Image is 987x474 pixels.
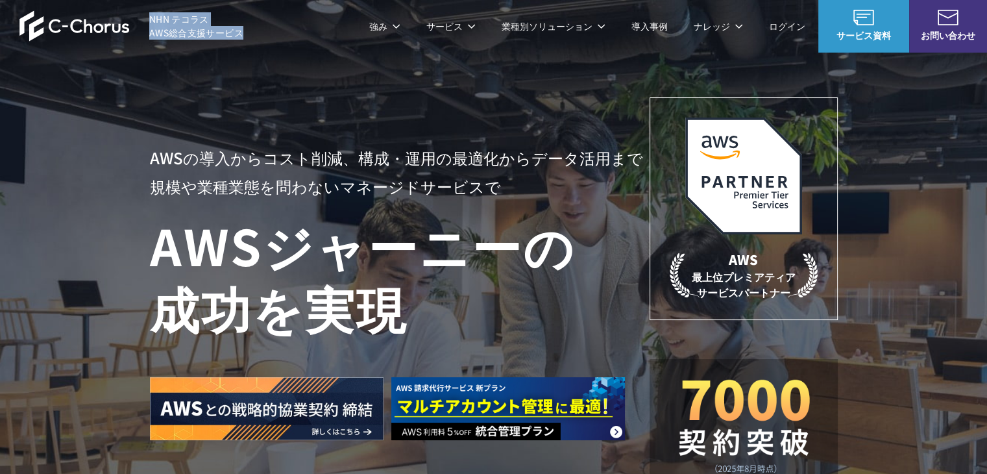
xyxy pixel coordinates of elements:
[676,379,812,473] img: 契約件数
[150,214,650,338] h1: AWS ジャーニーの 成功を実現
[685,118,802,234] img: AWSプレミアティアサービスパートナー
[502,19,605,33] p: 業種別ソリューション
[853,10,874,25] img: AWS総合支援サービス C-Chorus サービス資料
[369,19,400,33] p: 強み
[391,377,625,440] img: AWS請求代行サービス 統合管理プラン
[426,19,476,33] p: サービス
[818,29,909,42] span: サービス資料
[729,250,758,269] em: AWS
[694,19,743,33] p: ナレッジ
[938,10,958,25] img: お問い合わせ
[909,29,987,42] span: お問い合わせ
[19,10,243,42] a: AWS総合支援サービス C-Chorus NHN テコラスAWS総合支援サービス
[150,377,384,440] img: AWSとの戦略的協業契約 締結
[769,19,805,33] a: ログイン
[631,19,668,33] a: 導入事例
[150,143,650,201] p: AWSの導入からコスト削減、 構成・運用の最適化からデータ活用まで 規模や業種業態を問わない マネージドサービスで
[670,250,818,300] p: 最上位プレミアティア サービスパートナー
[149,12,243,40] span: NHN テコラス AWS総合支援サービス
